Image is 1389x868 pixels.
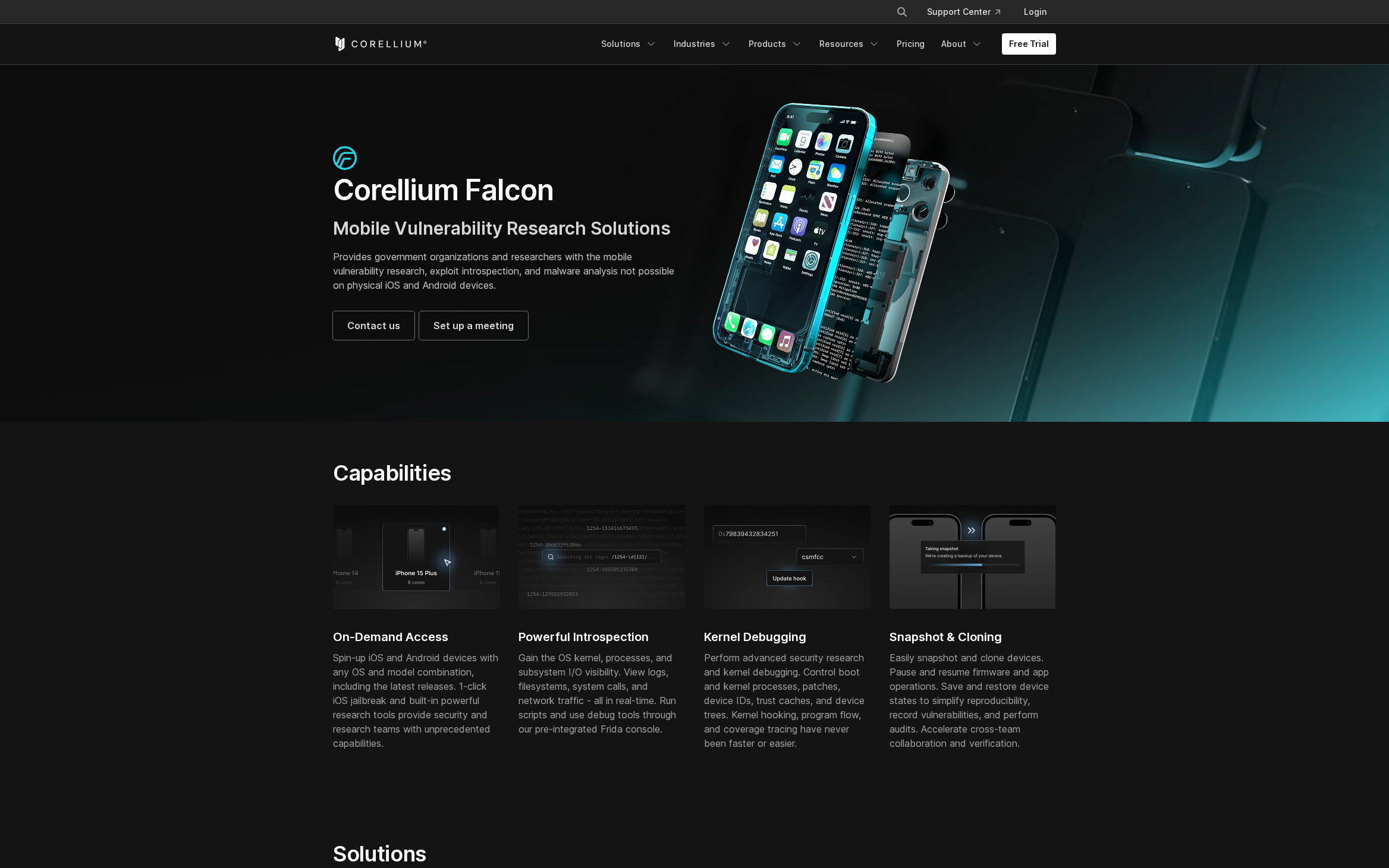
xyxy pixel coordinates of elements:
div: Navigation Menu [594,33,1056,55]
a: Solutions [594,33,664,55]
div: Perform advanced security research and kernel debugging. Control boot and kernel processes, patch... [704,651,871,750]
a: Free Trial [1002,33,1056,55]
a: Pricing [890,33,932,55]
span: Set up a meeting [433,318,514,333]
a: Products [741,33,810,55]
img: Coding illustration [518,505,685,608]
span: Contact us [347,318,400,333]
img: Kernel debugging, update hook [704,505,871,608]
a: Login [1014,1,1056,23]
div: Gain the OS kernel, processes, and subsystem I/O visibility. View logs, filesystems, system calls... [518,651,685,736]
a: Corellium Home [333,37,428,51]
h2: On-Demand Access [333,628,499,646]
img: falcon-icon [333,146,357,170]
div: Navigation Menu [882,1,1056,23]
img: Corellium_Falcon Hero 1 [706,102,962,384]
h2: Powerful Introspection [518,628,685,646]
h2: Solutions [333,841,807,867]
a: Support Center [917,1,1010,23]
div: Spin-up iOS and Android devices with any OS and model combination, including the latest releases.... [333,651,499,750]
button: Search [891,1,913,23]
h2: Capabilities [333,460,807,486]
img: iPhone 15 Plus; 6 cores [333,505,499,608]
a: Resources [812,33,887,55]
span: Mobile Vulnerability Research Solutions [333,217,671,239]
p: Provides government organizations and researchers with the mobile vulnerability research, exploit... [333,250,683,292]
a: Set up a meeting [419,311,528,340]
div: Easily snapshot and clone devices. Pause and resume firmware and app operations. Save and restore... [890,651,1056,750]
img: Process of taking snapshot and creating a backup of the iPhone virtual device. [890,505,1056,608]
a: About [934,33,990,55]
h2: Snapshot & Cloning [890,628,1056,646]
a: Contact us [333,311,414,340]
a: Industries [667,33,739,55]
h1: Corellium Falcon [333,172,683,208]
h2: Kernel Debugging [704,628,871,646]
